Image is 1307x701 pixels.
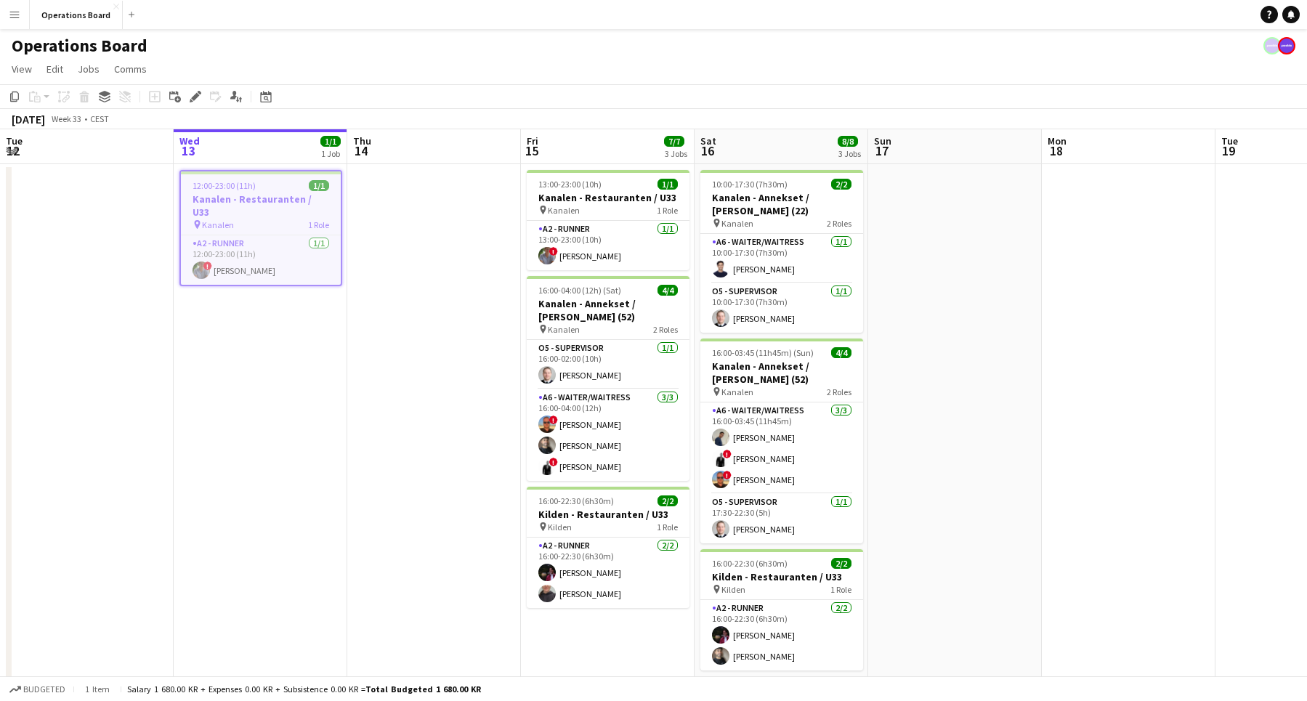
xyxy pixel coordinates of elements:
span: 12 [4,142,23,159]
app-card-role: A6 - WAITER/WAITRESS3/316:00-03:45 (11h45m)[PERSON_NAME]![PERSON_NAME]![PERSON_NAME] [700,402,863,494]
h3: Kilden - Restauranten / U33 [527,508,689,521]
span: Comms [114,62,147,76]
span: 16:00-03:45 (11h45m) (Sun) [712,347,814,358]
span: Kanalen [721,386,753,397]
span: ! [723,471,732,479]
span: Kilden [721,584,745,595]
a: Edit [41,60,69,78]
span: 1 Role [308,219,329,230]
button: Budgeted [7,681,68,697]
app-user-avatar: Support Team [1263,37,1281,54]
span: 10:00-17:30 (7h30m) [712,179,788,190]
app-user-avatar: Support Team [1278,37,1295,54]
span: Fri [527,134,538,147]
span: Wed [179,134,200,147]
span: ! [549,416,558,424]
span: 7/7 [664,136,684,147]
app-card-role: A2 - RUNNER2/216:00-22:30 (6h30m)[PERSON_NAME][PERSON_NAME] [527,538,689,608]
app-card-role: O5 - SUPERVISOR1/116:00-02:00 (10h)[PERSON_NAME] [527,340,689,389]
h3: Kanalen - Restauranten / U33 [181,193,341,219]
div: 1 Job [321,148,340,159]
span: 13 [177,142,200,159]
span: View [12,62,32,76]
span: 1 item [80,684,115,694]
span: 1/1 [657,179,678,190]
app-job-card: 16:00-22:30 (6h30m)2/2Kilden - Restauranten / U33 Kilden1 RoleA2 - RUNNER2/216:00-22:30 (6h30m)[P... [700,549,863,670]
span: 2 Roles [827,218,851,229]
span: 1/1 [320,136,341,147]
app-card-role: A2 - RUNNER2/216:00-22:30 (6h30m)[PERSON_NAME][PERSON_NAME] [700,600,863,670]
app-card-role: O5 - SUPERVISOR1/110:00-17:30 (7h30m)[PERSON_NAME] [700,283,863,333]
span: Jobs [78,62,100,76]
span: 14 [351,142,371,159]
span: 2/2 [657,495,678,506]
span: 2 Roles [653,324,678,335]
span: 1 Role [657,205,678,216]
h3: Kanalen - Restauranten / U33 [527,191,689,204]
span: 8/8 [838,136,858,147]
span: Mon [1048,134,1067,147]
span: 1 Role [830,584,851,595]
span: 1/1 [309,180,329,191]
span: 4/4 [831,347,851,358]
span: Sun [874,134,891,147]
span: Sat [700,134,716,147]
app-job-card: 10:00-17:30 (7h30m)2/2Kanalen - Annekset / [PERSON_NAME] (22) Kanalen2 RolesA6 - WAITER/WAITRESS1... [700,170,863,333]
span: ! [549,458,558,466]
span: 16:00-04:00 (12h) (Sat) [538,285,621,296]
app-job-card: 13:00-23:00 (10h)1/1Kanalen - Restauranten / U33 Kanalen1 RoleA2 - RUNNER1/113:00-23:00 (10h)![PE... [527,170,689,270]
h1: Operations Board [12,35,147,57]
span: ! [723,450,732,458]
span: Edit [46,62,63,76]
span: 15 [525,142,538,159]
span: Kanalen [202,219,234,230]
span: 13:00-23:00 (10h) [538,179,602,190]
div: CEST [90,113,109,124]
span: 19 [1219,142,1238,159]
app-job-card: 16:00-03:45 (11h45m) (Sun)4/4Kanalen - Annekset / [PERSON_NAME] (52) Kanalen2 RolesA6 - WAITER/WA... [700,339,863,543]
span: Tue [1221,134,1238,147]
span: Tue [6,134,23,147]
span: Kanalen [548,324,580,335]
span: 12:00-23:00 (11h) [193,180,256,191]
span: 2/2 [831,179,851,190]
div: [DATE] [12,112,45,126]
h3: Kilden - Restauranten / U33 [700,570,863,583]
span: Kilden [548,522,572,532]
a: View [6,60,38,78]
a: Comms [108,60,153,78]
app-card-role: A2 - RUNNER1/112:00-23:00 (11h)![PERSON_NAME] [181,235,341,285]
span: ! [549,247,558,256]
app-card-role: A2 - RUNNER1/113:00-23:00 (10h)![PERSON_NAME] [527,221,689,270]
span: Total Budgeted 1 680.00 KR [365,684,481,694]
h3: Kanalen - Annekset / [PERSON_NAME] (22) [700,191,863,217]
button: Operations Board [30,1,123,29]
span: Budgeted [23,684,65,694]
div: 3 Jobs [665,148,687,159]
app-job-card: 16:00-22:30 (6h30m)2/2Kilden - Restauranten / U33 Kilden1 RoleA2 - RUNNER2/216:00-22:30 (6h30m)[P... [527,487,689,608]
app-job-card: 12:00-23:00 (11h)1/1Kanalen - Restauranten / U33 Kanalen1 RoleA2 - RUNNER1/112:00-23:00 (11h)![PE... [179,170,342,286]
span: 16:00-22:30 (6h30m) [538,495,614,506]
div: Salary 1 680.00 KR + Expenses 0.00 KR + Subsistence 0.00 KR = [127,684,481,694]
span: Thu [353,134,371,147]
span: 18 [1045,142,1067,159]
app-card-role: O5 - SUPERVISOR1/117:30-22:30 (5h)[PERSON_NAME] [700,494,863,543]
span: ! [203,262,212,270]
div: 3 Jobs [838,148,861,159]
a: Jobs [72,60,105,78]
span: 17 [872,142,891,159]
app-job-card: 16:00-04:00 (12h) (Sat)4/4Kanalen - Annekset / [PERSON_NAME] (52) Kanalen2 RolesO5 - SUPERVISOR1/... [527,276,689,481]
span: Week 33 [48,113,84,124]
span: 2/2 [831,558,851,569]
app-card-role: A6 - WAITER/WAITRESS1/110:00-17:30 (7h30m)[PERSON_NAME] [700,234,863,283]
h3: Kanalen - Annekset / [PERSON_NAME] (52) [527,297,689,323]
span: 4/4 [657,285,678,296]
span: 2 Roles [827,386,851,397]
